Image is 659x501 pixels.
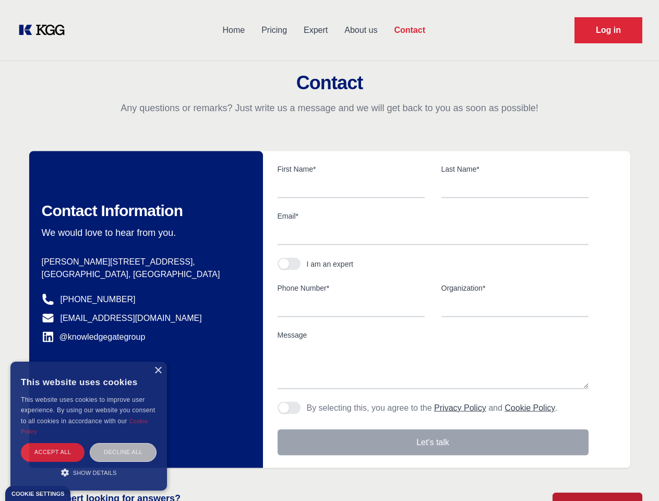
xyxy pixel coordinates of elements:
[61,293,136,306] a: [PHONE_NUMBER]
[607,451,659,501] iframe: Chat Widget
[21,443,85,461] div: Accept all
[42,201,246,220] h2: Contact Information
[21,369,157,395] div: This website uses cookies
[42,226,246,239] p: We would love to hear from you.
[21,467,157,478] div: Show details
[278,330,589,340] label: Message
[17,22,73,39] a: KOL Knowledge Platform: Talk to Key External Experts (KEE)
[61,312,202,325] a: [EMAIL_ADDRESS][DOMAIN_NAME]
[441,164,589,174] label: Last Name*
[386,17,434,44] a: Contact
[73,470,117,476] span: Show details
[336,17,386,44] a: About us
[90,443,157,461] div: Decline all
[434,403,486,412] a: Privacy Policy
[11,491,64,497] div: Cookie settings
[42,256,246,268] p: [PERSON_NAME][STREET_ADDRESS],
[214,17,253,44] a: Home
[21,418,148,435] a: Cookie Policy
[505,403,555,412] a: Cookie Policy
[21,396,155,425] span: This website uses cookies to improve user experience. By using our website you consent to all coo...
[278,211,589,221] label: Email*
[574,17,642,43] a: Request Demo
[278,283,425,293] label: Phone Number*
[42,331,146,343] a: @knowledgegategroup
[278,164,425,174] label: First Name*
[253,17,295,44] a: Pricing
[307,402,558,414] p: By selecting this, you agree to the and .
[278,430,589,456] button: Let's talk
[154,367,162,375] div: Close
[13,102,646,114] p: Any questions or remarks? Just write us a message and we will get back to you as soon as possible!
[307,259,354,269] div: I am an expert
[441,283,589,293] label: Organization*
[42,268,246,281] p: [GEOGRAPHIC_DATA], [GEOGRAPHIC_DATA]
[295,17,336,44] a: Expert
[13,73,646,93] h2: Contact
